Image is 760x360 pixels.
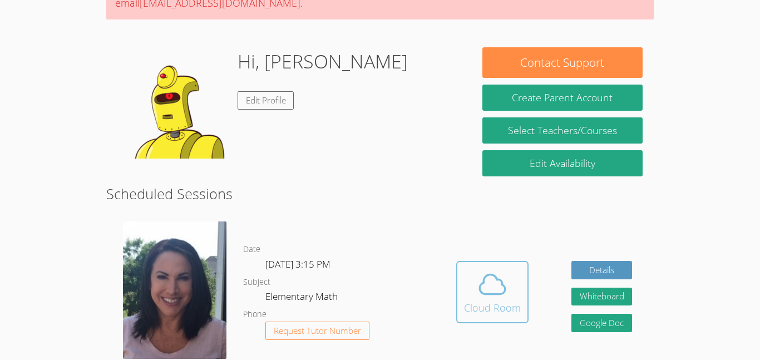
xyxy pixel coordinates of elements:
button: Contact Support [482,47,643,78]
a: Edit Profile [238,91,294,110]
h1: Hi, [PERSON_NAME] [238,47,408,76]
button: Cloud Room [456,261,529,323]
a: Select Teachers/Courses [482,117,643,144]
button: Whiteboard [571,288,633,306]
span: [DATE] 3:15 PM [265,258,330,270]
a: Edit Availability [482,150,643,176]
a: Google Doc [571,314,633,332]
span: Request Tutor Number [274,327,361,335]
h2: Scheduled Sessions [106,183,654,204]
button: Create Parent Account [482,85,643,111]
button: Request Tutor Number [265,322,369,340]
div: Cloud Room [464,300,521,315]
a: Details [571,261,633,279]
img: default.png [117,47,229,159]
dd: Elementary Math [265,289,340,308]
dt: Date [243,243,260,257]
img: avatar.png [123,221,226,359]
dt: Phone [243,308,267,322]
dt: Subject [243,275,270,289]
